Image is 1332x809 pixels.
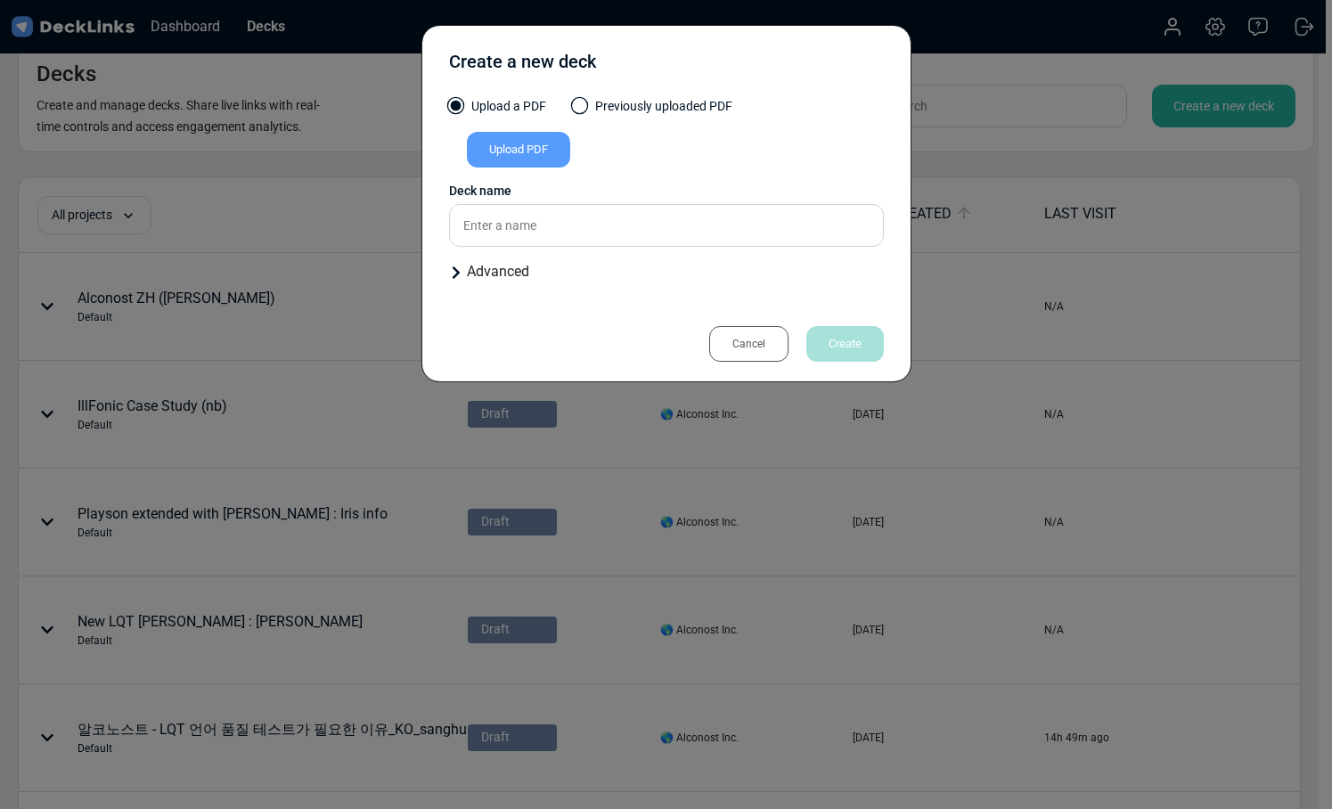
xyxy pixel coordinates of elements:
div: Advanced [449,261,884,282]
div: Upload PDF [467,132,570,168]
div: Deck name [449,182,884,200]
div: Cancel [709,326,789,362]
div: Create a new deck [449,48,596,84]
label: Upload a PDF [449,97,546,125]
input: Enter a name [449,204,884,247]
label: Previously uploaded PDF [573,97,732,125]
